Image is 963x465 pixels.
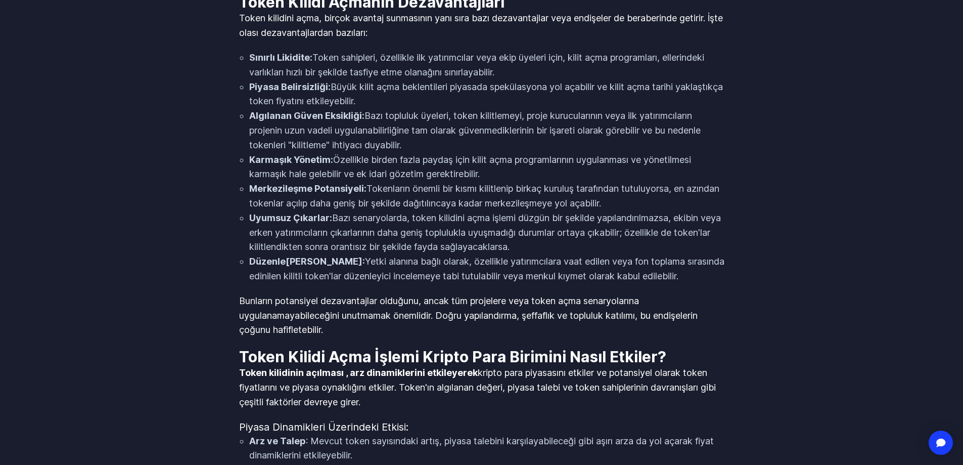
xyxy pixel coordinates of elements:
[239,382,716,407] font: . Token'ın algılanan değeri, piyasa talebi ve token sahiplerinin davranışları gibi çeşitli faktör...
[249,183,719,208] font: Tokenların önemli bir kısmı kilitlenip birkaç kuruluş tarafından tutuluyorsa, en azından tokenlar...
[249,81,723,107] font: Büyük kilit açma beklentileri piyasada spekülasyona yol açabilir ve kilit açma tarihi yaklaştıkça...
[249,52,312,63] font: Sınırlı Likidite:
[249,110,701,150] font: Bazı topluluk üyeleri, token kilitlemeyi, proje kurucularının veya ilk yatırımcıların projenin uz...
[929,431,953,455] div: Open Intercom Messenger
[239,367,478,378] font: Token kilidinin açılması , arz dinamiklerini etkileyerek
[249,154,691,180] font: Özellikle birden fazla paydaş için kilit açma programlarının uygulanması ve yönetilmesi karmaşık ...
[239,421,408,433] font: Piyasa Dinamikleri Üzerindeki Etkisi:
[249,213,332,223] font: Uyumsuz Çıkarlar:
[249,183,366,194] font: Merkezileşme Potansiyeli:
[239,295,698,335] font: Bunların potansiyel dezavantajlar olduğunu, ancak tüm projelere veya token açma senaryolarına uyg...
[249,256,365,267] font: Düzenle[PERSON_NAME]:
[249,213,721,252] font: Bazı senaryolarda, token kilidini açma işlemi düzgün bir şekilde yapılandırılmazsa, ekibin veya e...
[249,110,364,121] font: Algılanan Güven Eksikliği:
[249,436,306,446] font: Arz ve Talep
[249,256,724,281] font: Yetki alanına bağlı olarak, özellikle yatırımcılara vaat edilen veya fon toplama sırasında edinil...
[249,154,333,165] font: Karmaşık Yönetim:
[249,52,704,77] font: Token sahipleri, özellikle ilk yatırımcılar veya ekip üyeleri için, kilit açma programları, eller...
[239,13,723,38] font: Token kilidini açma, birçok avantaj sunmasının yanı sıra bazı dezavantajlar veya endişeler de ber...
[249,436,714,461] font: : Mevcut token sayısındaki artış, piyasa talebini karşılayabileceği gibi aşırı arza da yol açarak...
[249,81,331,92] font: Piyasa Belirsizliği:
[239,348,666,366] font: Token Kilidi Açma İşlemi Kripto Para Birimini Nasıl Etkiler?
